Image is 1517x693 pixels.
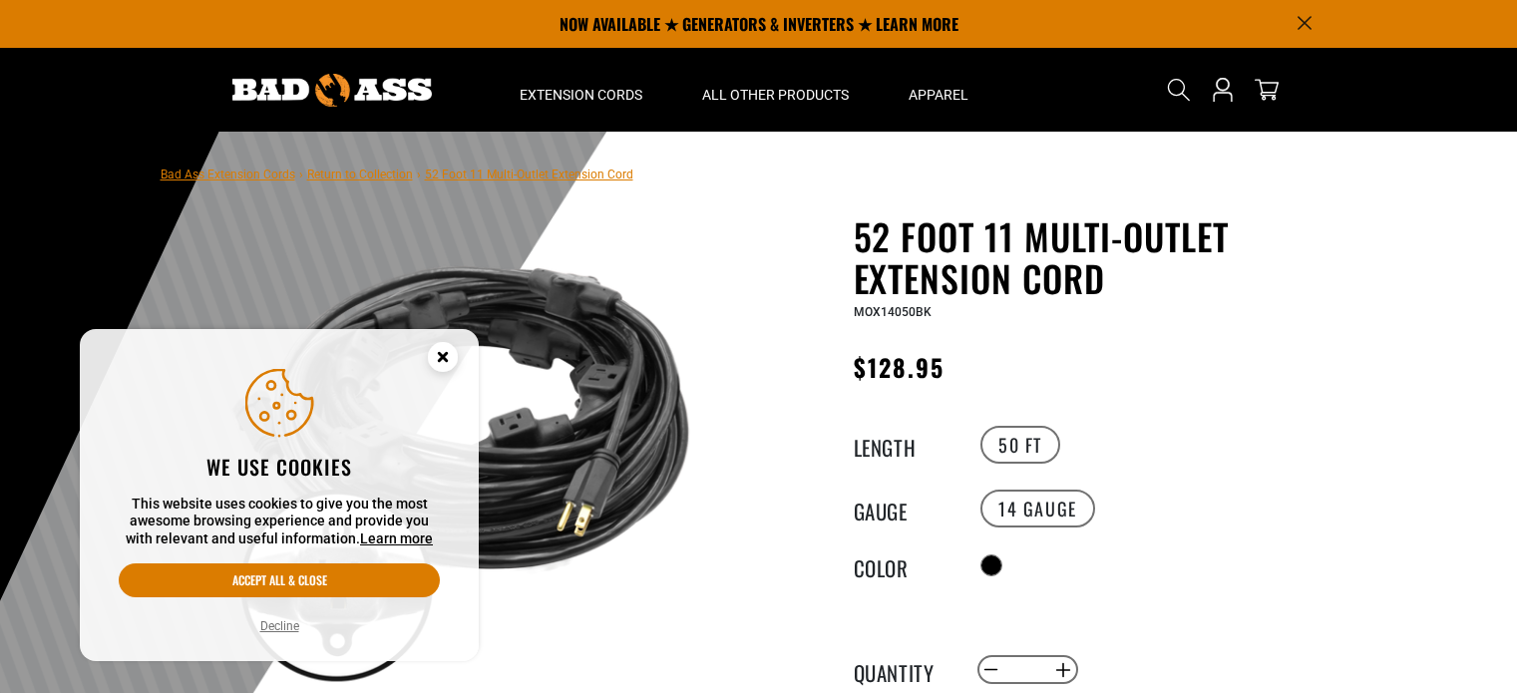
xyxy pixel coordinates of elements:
h1: 52 Foot 11 Multi-Outlet Extension Cord [854,215,1342,299]
button: Decline [254,616,305,636]
summary: Extension Cords [490,48,672,132]
span: Extension Cords [520,86,642,104]
label: 50 FT [980,426,1060,464]
h2: We use cookies [119,454,440,480]
aside: Cookie Consent [80,329,479,662]
label: 14 Gauge [980,490,1095,527]
nav: breadcrumbs [161,162,633,185]
legend: Length [854,432,953,458]
span: › [299,168,303,181]
label: Quantity [854,657,953,683]
span: MOX14050BK [854,305,932,319]
legend: Gauge [854,496,953,521]
legend: Color [854,552,953,578]
span: Apparel [909,86,968,104]
a: Return to Collection [307,168,413,181]
span: 52 Foot 11 Multi-Outlet Extension Cord [425,168,633,181]
a: Bad Ass Extension Cords [161,168,295,181]
summary: All Other Products [672,48,879,132]
span: › [417,168,421,181]
summary: Search [1163,74,1195,106]
span: $128.95 [854,349,946,385]
a: Learn more [360,530,433,546]
img: Bad Ass Extension Cords [232,74,432,107]
summary: Apparel [879,48,998,132]
button: Accept all & close [119,563,440,597]
span: All Other Products [702,86,849,104]
p: This website uses cookies to give you the most awesome browsing experience and provide you with r... [119,496,440,548]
